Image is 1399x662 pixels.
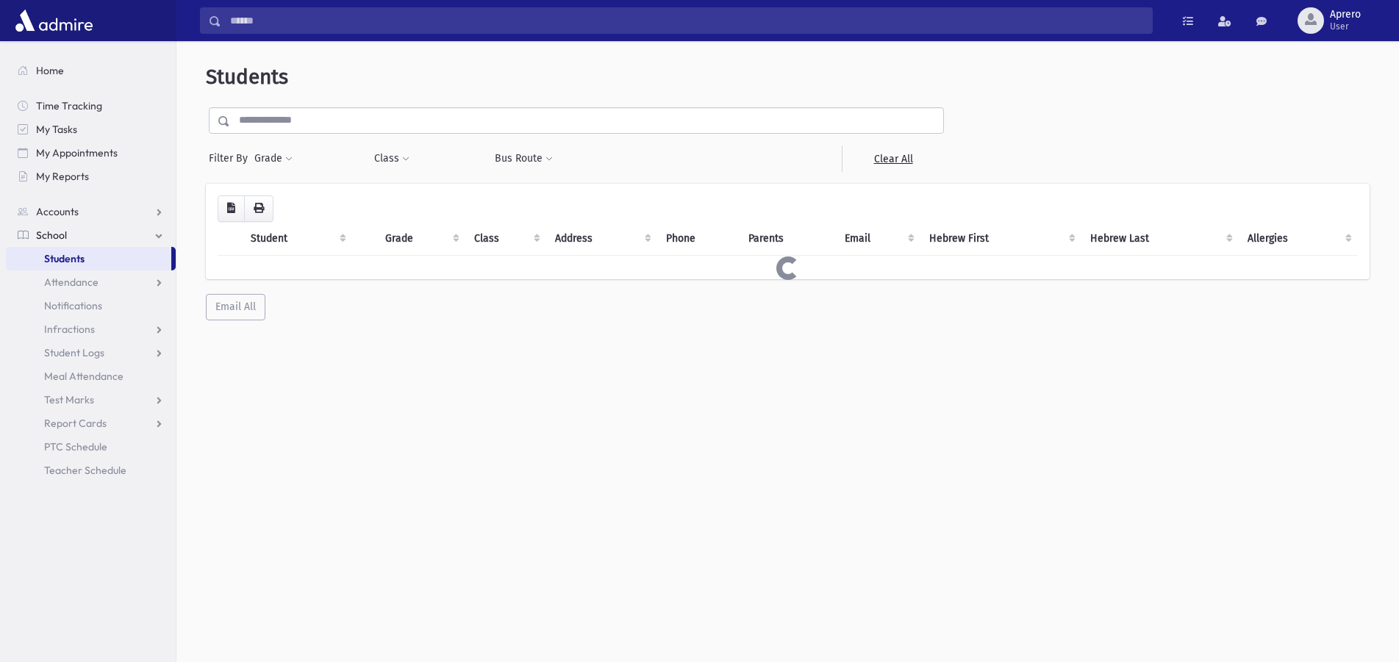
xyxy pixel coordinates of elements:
a: My Appointments [6,141,176,165]
span: Teacher Schedule [44,464,126,477]
a: PTC Schedule [6,435,176,458]
span: Meal Attendance [44,370,124,383]
input: Search [221,7,1152,34]
th: Allergies [1239,222,1358,256]
a: Accounts [6,200,176,223]
img: AdmirePro [12,6,96,35]
a: Attendance [6,270,176,294]
button: Class [373,145,410,172]
span: Student Logs [44,346,104,359]
span: My Tasks [36,123,77,136]
span: Aprero [1330,9,1361,21]
a: My Tasks [6,118,176,141]
button: Grade [254,145,293,172]
button: Bus Route [494,145,554,172]
a: Test Marks [6,388,176,411]
span: Test Marks [44,393,94,406]
span: My Reports [36,170,89,183]
span: Time Tracking [36,99,102,112]
th: Email [836,222,920,256]
span: Report Cards [44,417,107,430]
a: Notifications [6,294,176,317]
a: Time Tracking [6,94,176,118]
span: My Appointments [36,146,118,159]
a: Report Cards [6,411,176,435]
a: Meal Attendance [6,364,176,388]
th: Hebrew Last [1081,222,1239,256]
span: Students [206,65,288,89]
span: User [1330,21,1361,32]
button: CSV [218,195,245,222]
a: Teacher Schedule [6,458,176,482]
span: Students [44,252,85,265]
a: Students [6,247,171,270]
a: Clear All [842,145,944,172]
a: My Reports [6,165,176,188]
button: Email All [206,294,265,320]
button: Print [244,195,273,222]
th: Phone [657,222,740,256]
a: School [6,223,176,247]
span: Notifications [44,299,102,312]
a: Infractions [6,317,176,341]
th: Student [242,222,353,256]
span: School [36,229,67,242]
a: Home [6,59,176,82]
span: Attendance [44,276,99,289]
th: Class [465,222,546,256]
th: Hebrew First [920,222,1081,256]
span: Infractions [44,323,95,336]
span: Home [36,64,64,77]
th: Parents [740,222,835,256]
th: Address [546,222,657,256]
span: Filter By [209,151,254,166]
span: PTC Schedule [44,440,107,453]
a: Student Logs [6,341,176,364]
th: Grade [376,222,465,256]
span: Accounts [36,205,79,218]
